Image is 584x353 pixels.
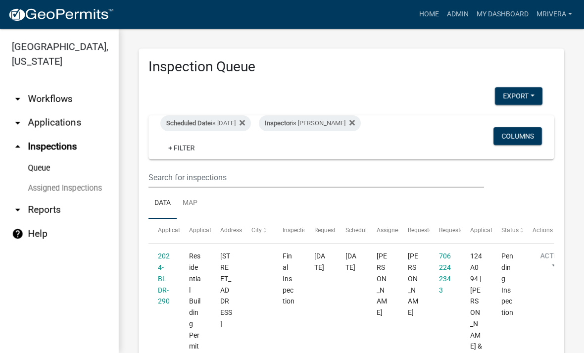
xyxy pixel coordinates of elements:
[177,188,203,219] a: Map
[439,227,485,234] span: Requestor Phone
[501,227,519,234] span: Status
[439,252,451,294] a: 7062242343
[430,219,461,243] datatable-header-cell: Requestor Phone
[158,252,170,305] a: 2024-BLDR-290
[377,227,428,234] span: Assigned Inspector
[345,227,388,234] span: Scheduled Time
[533,251,573,275] button: Action
[415,5,443,24] a: Home
[495,87,542,105] button: Export
[148,58,554,75] h3: Inspection Queue
[443,5,473,24] a: Admin
[377,252,387,316] span: Michele Rivera
[408,252,418,316] span: John Gilliam
[211,219,242,243] datatable-header-cell: Address
[273,219,304,243] datatable-header-cell: Inspection Type
[398,219,430,243] datatable-header-cell: Requestor Name
[259,115,361,131] div: is [PERSON_NAME]
[12,117,24,129] i: arrow_drop_down
[265,119,292,127] span: Inspector
[189,252,201,350] span: Residential Building Permit
[189,227,234,234] span: Application Type
[533,227,553,234] span: Actions
[492,219,523,243] datatable-header-cell: Status
[336,219,367,243] datatable-header-cell: Scheduled Time
[283,227,325,234] span: Inspection Type
[473,5,533,24] a: My Dashboard
[345,251,358,273] div: [DATE]
[220,252,232,328] span: 161 S ROCK ISLAND DR
[304,219,336,243] datatable-header-cell: Requested Date
[12,204,24,216] i: arrow_drop_down
[160,139,203,157] a: + Filter
[180,219,211,243] datatable-header-cell: Application Type
[12,93,24,105] i: arrow_drop_down
[501,252,513,316] span: Pending Inspection
[12,228,24,240] i: help
[470,227,533,234] span: Application Description
[461,219,492,243] datatable-header-cell: Application Description
[160,115,251,131] div: is [DATE]
[148,167,484,188] input: Search for inspections
[158,227,189,234] span: Application
[12,141,24,152] i: arrow_drop_up
[283,252,294,305] span: Final Inspection
[408,227,452,234] span: Requestor Name
[314,252,325,271] span: 10/09/2025
[166,119,211,127] span: Scheduled Date
[251,227,262,234] span: City
[148,188,177,219] a: Data
[367,219,398,243] datatable-header-cell: Assigned Inspector
[533,5,576,24] a: mrivera
[220,227,242,234] span: Address
[148,219,180,243] datatable-header-cell: Application
[523,219,554,243] datatable-header-cell: Actions
[493,127,542,145] button: Columns
[242,219,273,243] datatable-header-cell: City
[314,227,356,234] span: Requested Date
